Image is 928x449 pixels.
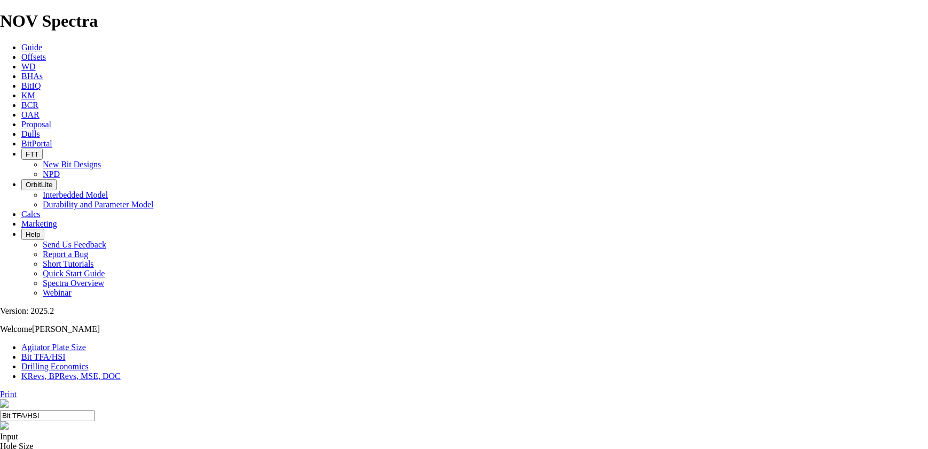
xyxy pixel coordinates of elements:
a: Dulls [21,129,40,138]
a: Marketing [21,219,57,228]
span: Help [26,230,40,238]
span: FTT [26,150,38,158]
a: BitPortal [21,139,52,148]
a: Offsets [21,52,46,61]
a: Proposal [21,120,51,129]
a: BCR [21,100,38,110]
a: Interbedded Model [43,190,108,199]
a: Bit TFA/HSI [21,352,66,361]
a: BHAs [21,72,43,81]
a: Webinar [43,288,72,297]
a: Short Tutorials [43,259,94,268]
a: Durability and Parameter Model [43,200,154,209]
a: Report a Bug [43,250,88,259]
a: Quick Start Guide [43,269,105,278]
a: OAR [21,110,40,119]
a: Drilling Economics [21,362,89,371]
span: OrbitLite [26,181,52,189]
a: WD [21,62,36,71]
a: NPD [43,169,60,179]
a: KM [21,91,35,100]
span: [PERSON_NAME] [32,324,100,334]
a: BitIQ [21,81,41,90]
a: New Bit Designs [43,160,101,169]
a: Agitator Plate Size [21,343,86,352]
a: KRevs, BPRevs, MSE, DOC [21,371,121,381]
a: Send Us Feedback [43,240,106,249]
button: FTT [21,149,43,160]
a: Guide [21,43,42,52]
button: Help [21,229,44,240]
a: Spectra Overview [43,278,104,288]
button: OrbitLite [21,179,57,190]
a: Calcs [21,210,41,219]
